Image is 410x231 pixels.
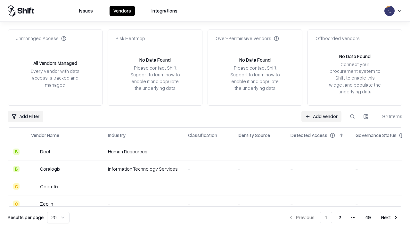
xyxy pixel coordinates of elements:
[13,183,20,190] div: C
[8,214,45,221] p: Results per page:
[188,183,227,190] div: -
[40,183,58,190] div: Operatix
[238,148,280,155] div: -
[239,56,271,63] div: No Data Found
[40,201,53,207] div: Zeplin
[108,166,178,172] div: Information Technology Services
[108,148,178,155] div: Human Resources
[40,166,60,172] div: Coralogix
[108,132,126,139] div: Industry
[360,212,376,223] button: 49
[216,35,279,42] div: Over-Permissive Vendors
[188,166,227,172] div: -
[188,201,227,207] div: -
[13,166,20,172] div: B
[139,56,171,63] div: No Data Found
[284,212,402,223] nav: pagination
[188,132,217,139] div: Classification
[8,111,43,122] button: Add Filter
[188,148,227,155] div: -
[228,64,282,92] div: Please contact Shift Support to learn how to enable it and populate the underlying data
[356,132,397,139] div: Governance Status
[291,166,345,172] div: -
[116,35,145,42] div: Risk Heatmap
[31,201,37,207] img: Zeplin
[75,6,97,16] button: Issues
[148,6,181,16] button: Integrations
[339,53,371,60] div: No Data Found
[238,166,280,172] div: -
[13,201,20,207] div: C
[316,35,360,42] div: Offboarded Vendors
[291,132,327,139] div: Detected Access
[301,111,341,122] a: Add Vendor
[31,183,37,190] img: Operatix
[238,183,280,190] div: -
[29,68,82,88] div: Every vendor with data access is tracked and managed
[238,201,280,207] div: -
[31,132,59,139] div: Vendor Name
[291,183,345,190] div: -
[328,61,381,95] div: Connect your procurement system to Shift to enable this widget and populate the underlying data
[291,201,345,207] div: -
[377,113,402,120] div: 970 items
[333,212,346,223] button: 2
[377,212,402,223] button: Next
[31,149,37,155] img: Deel
[238,132,270,139] div: Identity Source
[31,166,37,172] img: Coralogix
[40,148,50,155] div: Deel
[13,149,20,155] div: B
[33,60,77,66] div: All Vendors Managed
[16,35,66,42] div: Unmanaged Access
[128,64,182,92] div: Please contact Shift Support to learn how to enable it and populate the underlying data
[108,183,178,190] div: -
[320,212,332,223] button: 1
[108,201,178,207] div: -
[291,148,345,155] div: -
[110,6,135,16] button: Vendors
